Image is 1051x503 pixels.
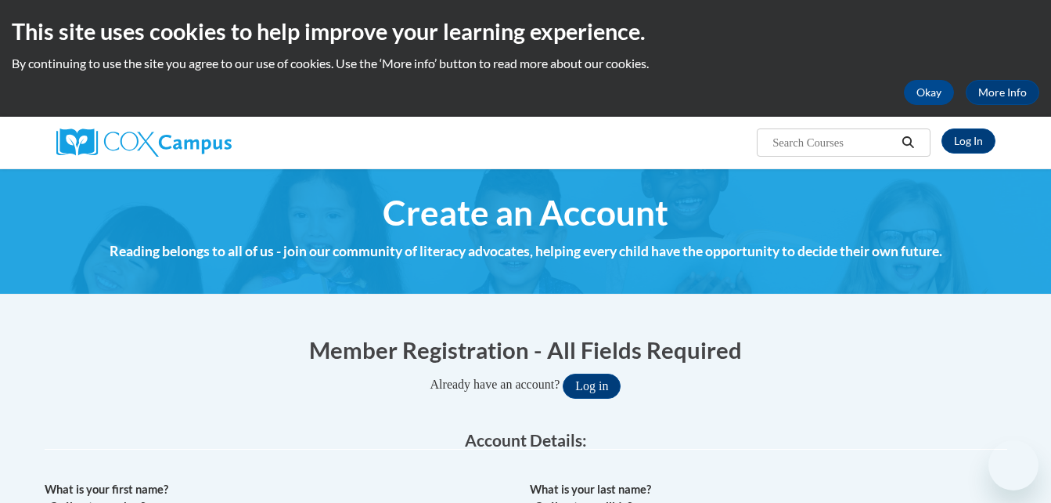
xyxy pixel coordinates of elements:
input: Search Courses [771,133,896,152]
span: Already have an account? [430,378,560,391]
h2: This site uses cookies to help improve your learning experience. [12,16,1039,47]
button: Okay [904,80,954,105]
h1: Member Registration - All Fields Required [45,334,1007,366]
iframe: Button to launch messaging window [988,440,1038,490]
img: Cox Campus [56,128,232,157]
a: More Info [966,80,1039,105]
button: Log in [563,374,621,399]
span: Create an Account [383,192,668,233]
h4: Reading belongs to all of us - join our community of literacy advocates, helping every child have... [45,241,1007,262]
a: Log In [941,128,995,154]
span: Account Details: [465,430,587,450]
p: By continuing to use the site you agree to our use of cookies. Use the ‘More info’ button to read... [12,55,1039,72]
button: Search [896,133,920,152]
